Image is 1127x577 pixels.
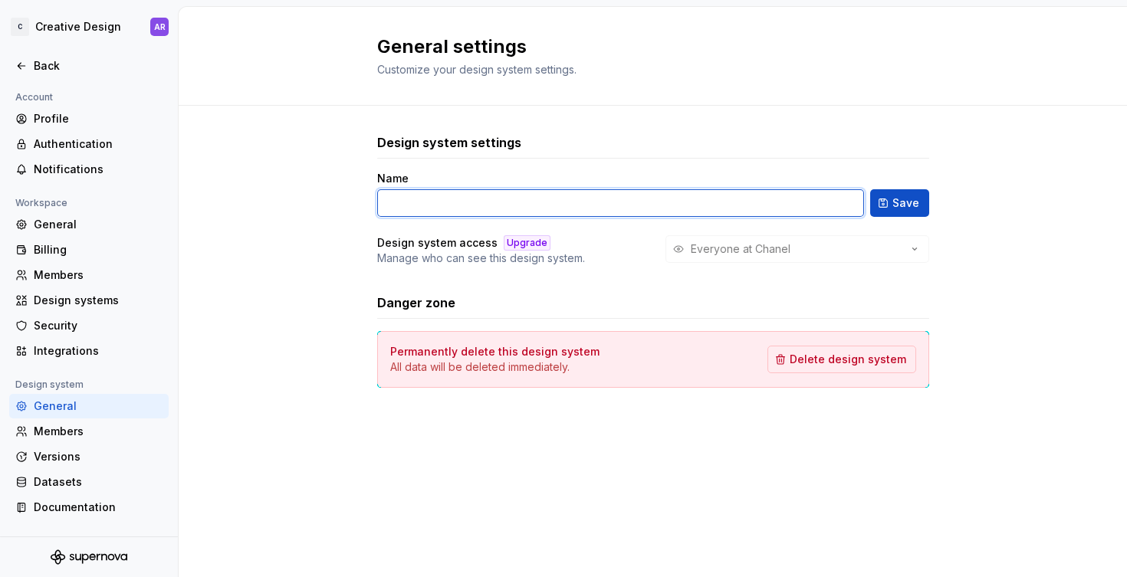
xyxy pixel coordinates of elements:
a: Security [9,313,169,338]
span: Save [892,195,919,211]
div: Creative Design [35,19,121,34]
label: Name [377,171,409,186]
button: Delete design system [767,346,916,373]
div: AR [154,21,166,33]
button: CCreative DesignAR [3,10,175,44]
h4: Permanently delete this design system [390,344,600,359]
div: Account [9,88,59,107]
a: Back [9,54,169,78]
span: Customize your design system settings. [377,63,577,76]
a: Versions [9,444,169,469]
div: Back [34,58,163,74]
h3: Design system settings [377,133,521,152]
div: Members [34,424,163,439]
h4: Design system access [377,235,498,251]
a: Datasets [9,470,169,494]
div: C [11,18,29,36]
div: Datasets [34,474,163,490]
h3: Danger zone [377,293,455,312]
a: Integrations [9,339,169,363]
div: Notifications [34,162,163,177]
span: Delete design system [790,352,906,367]
a: Billing [9,238,169,262]
a: General [9,394,169,418]
div: Design system [9,375,90,394]
div: Documentation [34,500,163,515]
a: Notifications [9,157,169,182]
a: Authentication [9,132,169,156]
p: Manage who can see this design system. [377,251,585,266]
div: General [34,398,163,414]
div: Billing [34,242,163,257]
svg: Supernova Logo [51,549,127,565]
div: Members [34,267,163,283]
a: Documentation [9,495,169,520]
a: Design systems [9,288,169,313]
a: Members [9,419,169,444]
div: General [34,217,163,232]
button: Save [870,189,929,217]
div: Profile [34,111,163,126]
div: Upgrade [504,235,550,251]
div: Authentication [34,136,163,152]
a: General [9,212,169,237]
div: Workspace [9,194,74,212]
div: Security [34,318,163,333]
a: Profile [9,107,169,131]
div: Integrations [34,343,163,359]
div: Versions [34,449,163,464]
h2: General settings [377,34,911,59]
div: Design systems [34,293,163,308]
a: Members [9,263,169,287]
p: All data will be deleted immediately. [390,359,600,375]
